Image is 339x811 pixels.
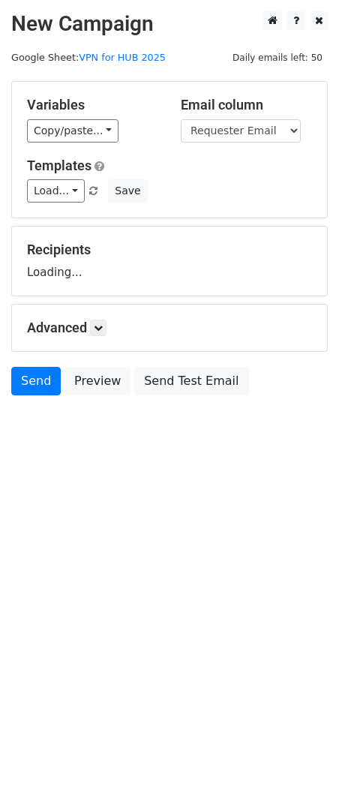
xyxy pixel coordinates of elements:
h5: Variables [27,97,158,113]
span: Daily emails left: 50 [227,50,328,66]
a: VPN for HUB 2025 [79,52,166,63]
h5: Email column [181,97,312,113]
h5: Recipients [27,242,312,258]
h2: New Campaign [11,11,328,37]
a: Daily emails left: 50 [227,52,328,63]
a: Preview [64,367,130,395]
a: Copy/paste... [27,119,118,143]
a: Send Test Email [134,367,248,395]
a: Send [11,367,61,395]
h5: Advanced [27,320,312,336]
button: Save [108,179,147,203]
a: Templates [27,158,91,173]
div: Loading... [27,242,312,281]
small: Google Sheet: [11,52,166,63]
a: Load... [27,179,85,203]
